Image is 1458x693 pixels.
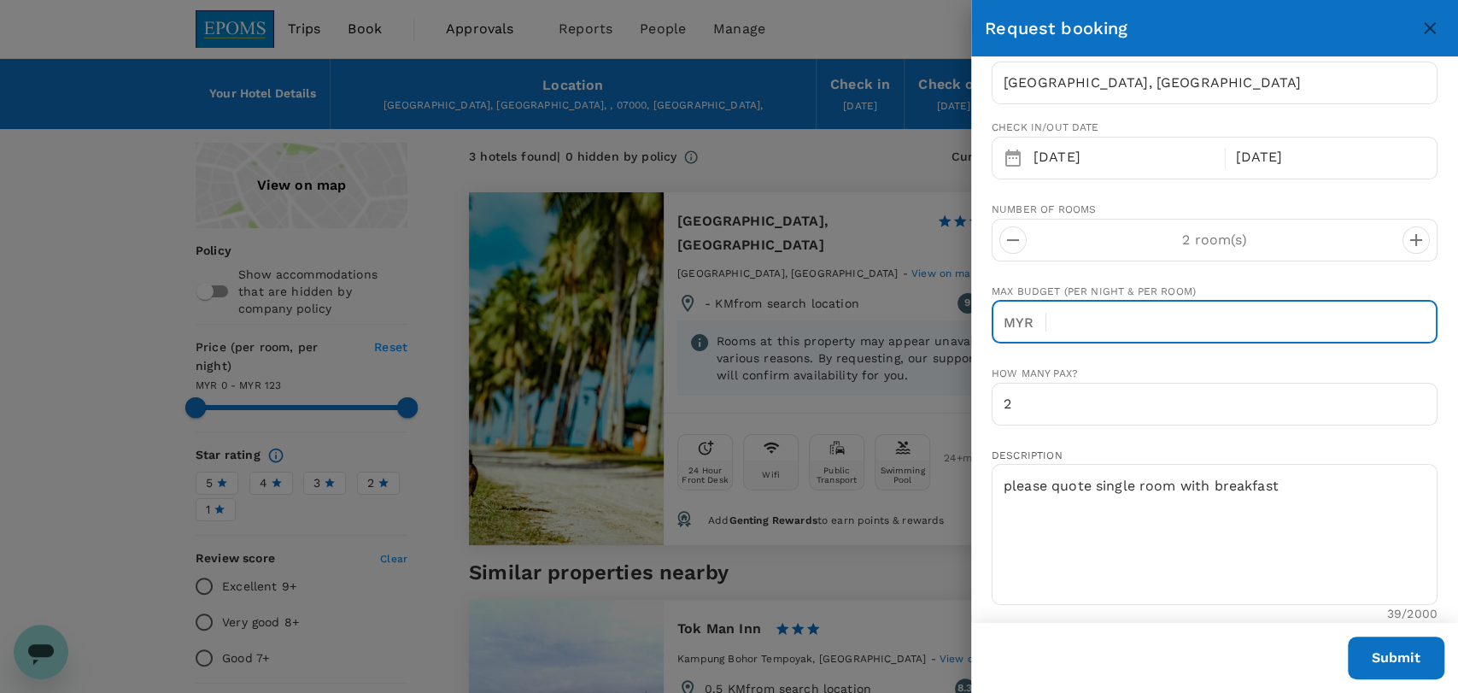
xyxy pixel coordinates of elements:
[992,449,1063,461] span: Description
[985,15,1415,42] div: Request booking
[992,203,1096,215] span: Number of rooms
[992,464,1438,605] textarea: please quote single room with breakfast
[1348,637,1444,679] button: Submit
[1027,230,1402,250] p: 2 room(s)
[999,226,1027,254] button: decrease
[1229,141,1424,174] div: [DATE]
[1004,313,1045,333] p: MYR
[992,121,1099,133] span: Check in/out date
[1402,226,1430,254] button: decrease
[1387,605,1438,622] p: 39 /2000
[1027,141,1221,174] div: [DATE]
[1415,14,1444,43] button: close
[992,285,1196,297] span: Max Budget (per night & per room)
[992,367,1078,379] span: How many pax?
